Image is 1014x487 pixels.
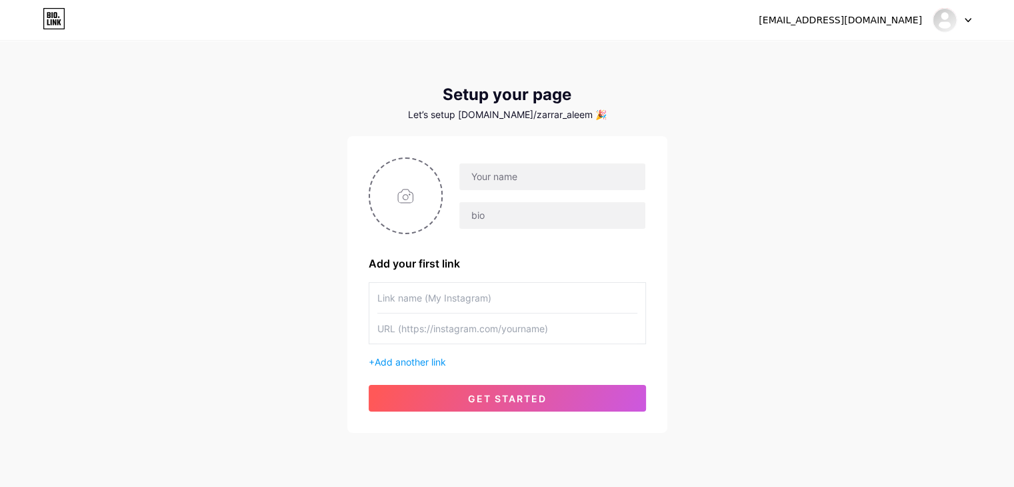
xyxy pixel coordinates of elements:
span: get started [468,393,547,404]
img: zarrar_aleem [932,7,957,33]
span: Add another link [375,356,446,368]
div: Let’s setup [DOMAIN_NAME]/zarrar_aleem 🎉 [347,109,667,120]
input: URL (https://instagram.com/yourname) [377,314,637,344]
div: + [369,355,646,369]
div: Add your first link [369,256,646,272]
input: Link name (My Instagram) [377,283,637,313]
div: [EMAIL_ADDRESS][DOMAIN_NAME] [759,13,922,27]
button: get started [369,385,646,412]
input: Your name [459,163,645,190]
input: bio [459,202,645,229]
div: Setup your page [347,85,667,104]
